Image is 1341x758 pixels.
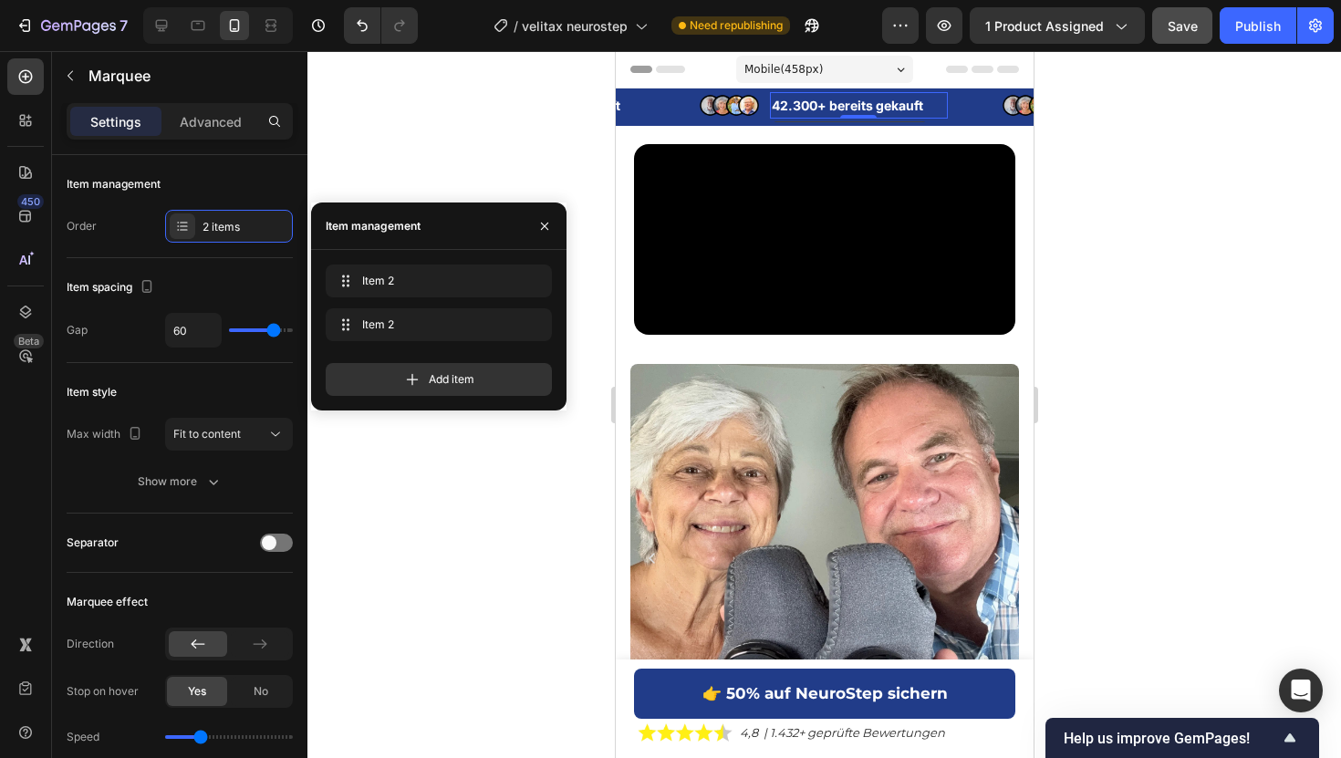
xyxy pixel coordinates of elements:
button: Show survey - Help us improve GemPages! [1064,727,1301,749]
div: Speed [67,729,99,745]
iframe: Design area [616,51,1034,758]
span: No [254,683,268,700]
div: Direction [67,636,114,652]
span: Add item [429,371,474,388]
input: Auto [166,314,221,347]
div: Show more [138,472,223,491]
p: Marquee [88,65,286,87]
button: Carousel Next Arrow [374,500,389,514]
div: Item style [67,384,117,400]
p: Settings [90,112,141,131]
div: Open Intercom Messenger [1279,669,1323,712]
div: Item management [67,176,161,192]
div: Max width [67,422,146,447]
div: 2 items [203,219,288,235]
div: Undo/Redo [344,7,418,44]
button: Fit to content [165,418,293,451]
div: Marquee effect [67,594,148,610]
button: Publish [1220,7,1296,44]
span: Item 2 [362,273,508,289]
p: Advanced [180,112,242,131]
div: Beta [14,334,44,348]
span: Yes [188,683,206,700]
span: Fit to content [173,427,241,441]
span: velitax neurostep [522,16,628,36]
div: Publish [1235,16,1281,36]
button: 7 [7,7,136,44]
span: Need republishing [690,17,783,34]
div: Gap [67,322,88,338]
div: Separator [67,535,119,551]
span: Help us improve GemPages! [1064,730,1279,747]
img: image_demo.jpg [387,43,446,66]
div: Stop on hover [67,683,139,700]
span: 1 product assigned [985,16,1104,36]
div: Item management [326,218,421,234]
div: Item spacing [67,275,158,300]
span: Save [1168,18,1198,34]
button: Show more [67,465,293,498]
p: 7 [120,15,128,36]
video: Video [18,93,400,284]
span: / [514,16,518,36]
button: Save [1152,7,1212,44]
button: 1 product assigned [970,7,1145,44]
span: Item 2 [362,317,508,333]
div: 450 [17,194,44,209]
button: Carousel Back Arrow [29,500,44,514]
div: Order [67,218,97,234]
